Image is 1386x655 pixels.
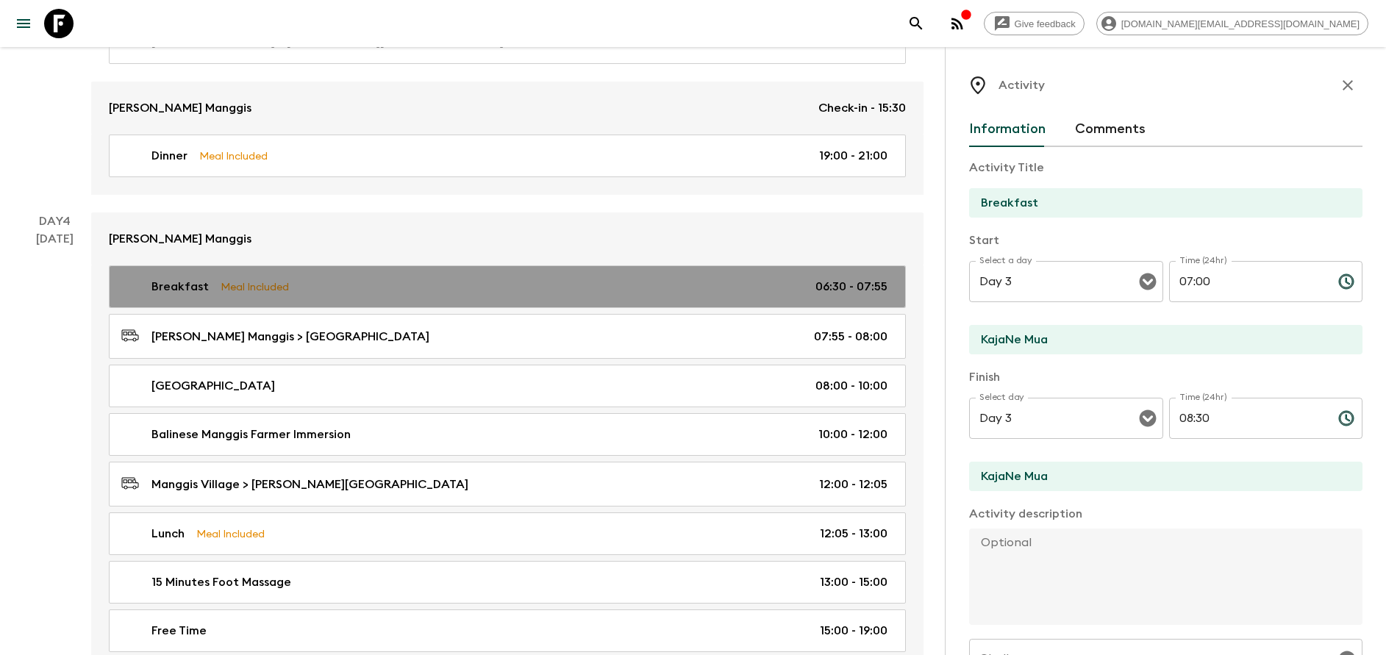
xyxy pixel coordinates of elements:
p: Day 4 [18,212,91,230]
p: 15:00 - 19:00 [820,622,887,640]
p: 13:00 - 15:00 [820,573,887,591]
button: Open [1137,408,1158,429]
a: [PERSON_NAME] Manggis [91,212,924,265]
p: [PERSON_NAME] Manggis [109,99,251,117]
p: Meal Included [196,526,265,542]
button: search adventures [901,9,931,38]
p: 10:00 - 12:00 [818,426,887,443]
p: [PERSON_NAME] Manggis [109,230,251,248]
p: Finish [969,368,1362,386]
button: menu [9,9,38,38]
label: Select a day [979,254,1032,267]
div: [DOMAIN_NAME][EMAIL_ADDRESS][DOMAIN_NAME] [1096,12,1368,35]
p: 12:00 - 12:05 [819,476,887,493]
p: Start [969,232,1362,249]
p: 15 Minutes Foot Massage [151,573,291,591]
p: Breakfast [151,278,209,296]
p: 06:30 - 07:55 [815,278,887,296]
input: Start Location [969,325,1351,354]
p: Manggis Village > [PERSON_NAME][GEOGRAPHIC_DATA] [151,476,468,493]
p: [PERSON_NAME] Manggis > [GEOGRAPHIC_DATA] [151,328,429,346]
button: Information [969,112,1046,147]
p: Balinese Manggis Farmer Immersion [151,426,351,443]
span: [DOMAIN_NAME][EMAIL_ADDRESS][DOMAIN_NAME] [1113,18,1368,29]
button: Choose time, selected time is 7:00 AM [1332,267,1361,296]
a: [GEOGRAPHIC_DATA]08:00 - 10:00 [109,365,906,407]
label: Time (24hr) [1179,254,1227,267]
a: Manggis Village > [PERSON_NAME][GEOGRAPHIC_DATA]12:00 - 12:05 [109,462,906,507]
p: Activity [999,76,1045,94]
button: Choose time, selected time is 8:30 AM [1332,404,1361,433]
p: 19:00 - 21:00 [819,147,887,165]
input: End Location (leave blank if same as Start) [969,462,1351,491]
a: 15 Minutes Foot Massage13:00 - 15:00 [109,561,906,604]
a: [PERSON_NAME] Manggis > [GEOGRAPHIC_DATA]07:55 - 08:00 [109,314,906,359]
a: Give feedback [984,12,1085,35]
p: Activity Title [969,159,1362,176]
button: Comments [1075,112,1146,147]
input: E.g Hozuagawa boat tour [969,188,1351,218]
label: Time (24hr) [1179,391,1227,404]
a: Free Time15:00 - 19:00 [109,609,906,652]
span: Give feedback [1007,18,1084,29]
p: [GEOGRAPHIC_DATA] [151,377,275,395]
p: Dinner [151,147,187,165]
p: Check-in - 15:30 [818,99,906,117]
p: Meal Included [221,279,289,295]
p: 12:05 - 13:00 [820,525,887,543]
p: Free Time [151,622,207,640]
label: Select day [979,391,1024,404]
p: Activity description [969,505,1362,523]
button: Open [1137,271,1158,292]
p: Meal Included [199,148,268,164]
a: DinnerMeal Included19:00 - 21:00 [109,135,906,177]
a: [PERSON_NAME] ManggisCheck-in - 15:30 [91,82,924,135]
input: hh:mm [1169,261,1326,302]
a: BreakfastMeal Included06:30 - 07:55 [109,265,906,308]
input: hh:mm [1169,398,1326,439]
a: Balinese Manggis Farmer Immersion10:00 - 12:00 [109,413,906,456]
p: Lunch [151,525,185,543]
p: 07:55 - 08:00 [814,328,887,346]
p: 08:00 - 10:00 [815,377,887,395]
a: LunchMeal Included12:05 - 13:00 [109,512,906,555]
